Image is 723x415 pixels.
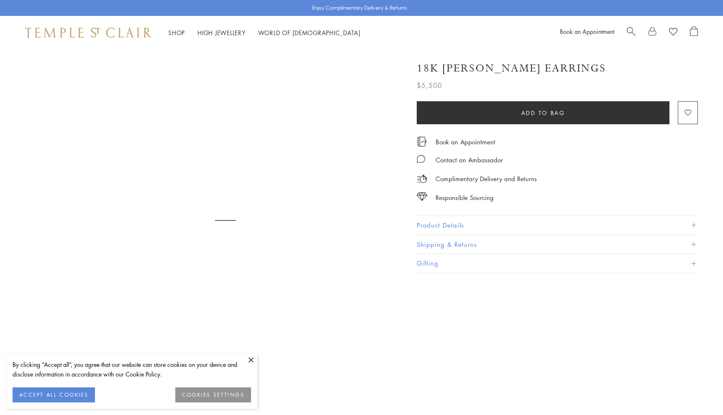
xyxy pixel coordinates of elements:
button: COOKIES SETTINGS [175,387,251,402]
a: Open Shopping Bag [690,26,698,39]
button: ACCEPT ALL COOKIES [13,387,95,402]
button: Product Details [417,216,698,235]
button: Shipping & Returns [417,235,698,254]
a: Book an Appointment [436,137,495,146]
img: MessageIcon-01_2.svg [417,155,425,163]
a: High JewelleryHigh Jewellery [197,28,246,37]
a: ShopShop [168,28,185,37]
div: By clicking “Accept all”, you agree that our website can store cookies on your device and disclos... [13,360,251,379]
span: Add to bag [521,108,565,118]
p: Complimentary Delivery and Returns [436,174,537,184]
button: Add to bag [417,101,669,124]
div: Contact an Ambassador [436,155,503,165]
img: icon_delivery.svg [417,174,427,184]
iframe: Gorgias live chat messenger [681,376,715,407]
div: Responsible Sourcing [436,192,494,203]
h1: 18K [PERSON_NAME] Earrings [417,61,606,76]
img: icon_sourcing.svg [417,192,427,201]
img: Temple St. Clair [25,28,151,38]
button: Gifting [417,254,698,273]
a: View Wishlist [669,26,677,39]
a: World of [DEMOGRAPHIC_DATA]World of [DEMOGRAPHIC_DATA] [258,28,361,37]
a: Search [627,26,636,39]
span: $5,500 [417,80,442,91]
nav: Main navigation [168,28,361,38]
img: icon_appointment.svg [417,137,427,146]
p: Enjoy Complimentary Delivery & Returns [312,4,407,12]
a: Book an Appointment [560,27,614,36]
